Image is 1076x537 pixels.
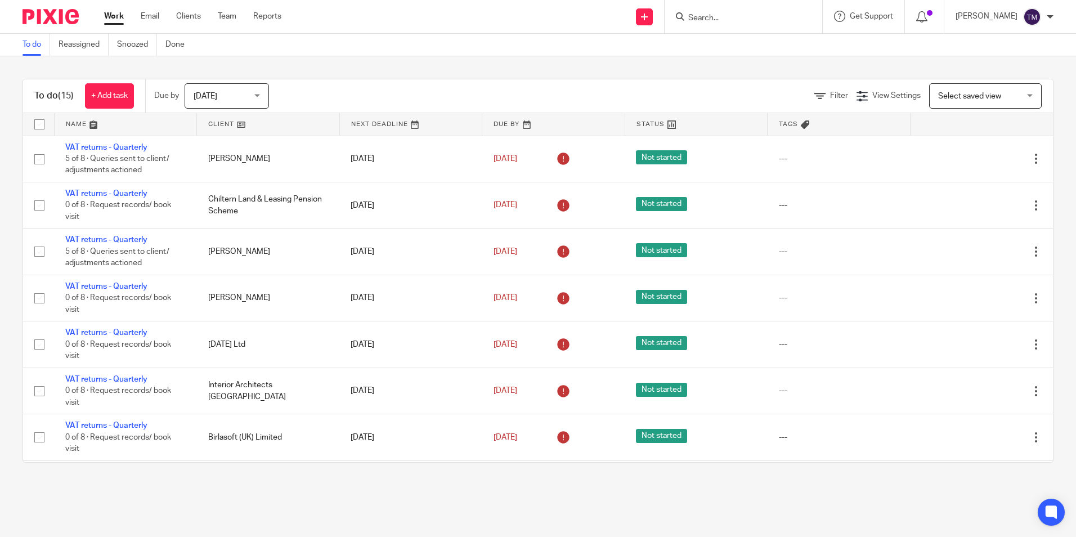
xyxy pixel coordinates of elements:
td: [DATE] [339,460,482,507]
span: [DATE] [494,294,517,302]
span: Filter [830,92,848,100]
span: Not started [636,336,687,350]
span: [DATE] [494,387,517,395]
div: --- [779,292,899,303]
a: VAT returns - Quarterly [65,236,147,244]
span: (15) [58,91,74,100]
td: Birlasoft (UK) Limited [197,414,340,460]
td: [DATE] Ltd [197,321,340,368]
span: [DATE] [494,433,517,441]
p: Due by [154,90,179,101]
span: Tags [779,121,798,127]
span: Select saved view [938,92,1001,100]
a: Clients [176,11,201,22]
a: Snoozed [117,34,157,56]
td: Interior Architects [GEOGRAPHIC_DATA] [197,368,340,414]
a: Team [218,11,236,22]
a: VAT returns - Quarterly [65,144,147,151]
td: [PERSON_NAME] [197,229,340,275]
span: 0 of 8 · Request records/ book visit [65,294,171,314]
a: Work [104,11,124,22]
span: 5 of 8 · Queries sent to client/ adjustments actioned [65,248,169,267]
a: VAT returns - Quarterly [65,190,147,198]
span: 0 of 8 · Request records/ book visit [65,387,171,406]
a: + Add task [85,83,134,109]
a: VAT returns - Quarterly [65,283,147,290]
td: [DATE] [339,275,482,321]
a: VAT returns - Quarterly [65,329,147,337]
td: [DATE] [339,136,482,182]
div: --- [779,339,899,350]
div: --- [779,153,899,164]
input: Search [687,14,788,24]
span: 0 of 8 · Request records/ book visit [65,202,171,221]
div: --- [779,432,899,443]
span: View Settings [872,92,921,100]
td: [DATE] [339,229,482,275]
a: Done [165,34,193,56]
span: [DATE] [494,248,517,256]
div: --- [779,200,899,211]
span: [DATE] [494,341,517,348]
a: To do [23,34,50,56]
span: Not started [636,429,687,443]
img: svg%3E [1023,8,1041,26]
h1: To do [34,90,74,102]
span: Not started [636,197,687,211]
span: Not started [636,290,687,304]
img: Pixie [23,9,79,24]
td: [DATE] [339,414,482,460]
span: [DATE] [194,92,217,100]
span: 5 of 8 · Queries sent to client/ adjustments actioned [65,155,169,174]
span: [DATE] [494,155,517,163]
span: Not started [636,383,687,397]
td: [DATE] [339,368,482,414]
p: [PERSON_NAME] [956,11,1017,22]
span: [DATE] [494,202,517,209]
span: 0 of 8 · Request records/ book visit [65,433,171,453]
td: [PERSON_NAME] [197,460,340,507]
a: Reassigned [59,34,109,56]
a: Reports [253,11,281,22]
td: [PERSON_NAME] [197,136,340,182]
td: [DATE] [339,321,482,368]
td: Chiltern Land & Leasing Pension Scheme [197,182,340,228]
a: VAT returns - Quarterly [65,422,147,429]
td: [PERSON_NAME] [197,275,340,321]
a: Email [141,11,159,22]
div: --- [779,385,899,396]
div: --- [779,246,899,257]
span: Not started [636,243,687,257]
span: Not started [636,150,687,164]
span: 0 of 8 · Request records/ book visit [65,341,171,360]
span: Get Support [850,12,893,20]
a: VAT returns - Quarterly [65,375,147,383]
td: [DATE] [339,182,482,228]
